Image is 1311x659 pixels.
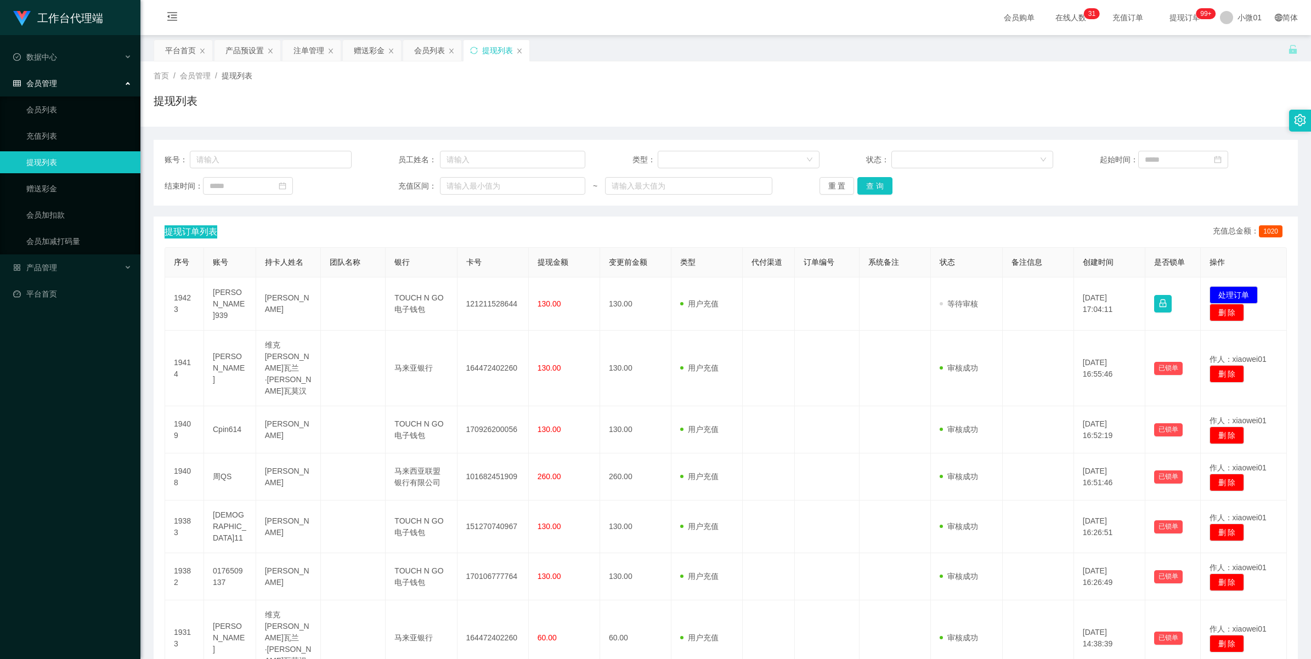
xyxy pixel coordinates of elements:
[165,40,196,61] div: 平台首页
[605,177,772,195] input: 请输入最大值为
[213,258,228,266] span: 账号
[199,48,206,54] i: 图标： 关闭
[538,425,561,434] span: 130.00
[688,299,719,308] font: 用户充值
[13,13,103,22] a: 工作台代理端
[1100,154,1138,166] span: 起始时间：
[806,156,813,164] i: 图标： 向下
[386,277,457,331] td: TOUCH N GO 电子钱包
[222,71,252,80] span: 提现列表
[386,331,457,406] td: 马来亚银行
[1210,513,1267,522] span: 作人：xiaowei01
[204,501,256,553] td: [DEMOGRAPHIC_DATA]11
[1083,258,1114,266] span: 创建时间
[26,204,132,226] a: 会员加扣款
[13,11,31,26] img: logo.9652507e.png
[154,71,169,80] span: 首页
[1154,470,1183,484] button: 已锁单
[1074,406,1145,453] td: [DATE] 16:52:19
[26,125,132,147] a: 充值列表
[256,553,321,600] td: [PERSON_NAME]
[538,472,561,481] span: 260.00
[680,258,696,266] span: 类型
[190,151,352,168] input: 请输入
[804,258,834,266] span: 订单编号
[26,230,132,252] a: 会员加减打码量
[37,1,103,36] h1: 工作台代理端
[354,40,385,61] div: 赠送彩金
[947,472,978,481] font: 审核成功
[538,299,561,308] span: 130.00
[538,572,561,581] span: 130.00
[1210,624,1267,633] span: 作人：xiaowei01
[947,363,978,372] font: 审核成功
[204,406,256,453] td: Cpin614
[204,553,256,600] td: 0176509137
[1210,416,1267,425] span: 作人：xiaowei01
[1084,8,1100,19] sup: 31
[857,177,892,195] button: 查 询
[600,406,671,453] td: 130.00
[440,151,585,168] input: 请输入
[538,522,561,531] span: 130.00
[1074,277,1145,331] td: [DATE] 17:04:11
[947,425,978,434] font: 审核成功
[386,406,457,453] td: TOUCH N GO 电子钱包
[1210,573,1245,591] button: 删 除
[165,180,203,192] span: 结束时间：
[457,501,529,553] td: 151270740967
[26,151,132,173] a: 提现列表
[868,258,899,266] span: 系统备注
[538,633,557,642] span: 60.00
[516,48,523,54] i: 图标： 关闭
[600,553,671,600] td: 130.00
[26,79,57,88] font: 会员管理
[256,277,321,331] td: [PERSON_NAME]
[215,71,217,80] span: /
[1210,258,1225,266] span: 操作
[1074,331,1145,406] td: [DATE] 16:55:46
[180,71,211,80] span: 会员管理
[1294,114,1306,126] i: 图标： 设置
[1092,8,1095,19] p: 1
[457,331,529,406] td: 164472402260
[386,453,457,501] td: 马来西亚联盟银行有限公司
[1154,362,1183,375] button: 已锁单
[265,258,303,266] span: 持卡人姓名
[26,53,57,61] font: 数据中心
[457,553,529,600] td: 170106777764
[204,453,256,501] td: 周QS
[26,263,57,272] font: 产品管理
[1259,225,1282,237] span: 1020
[457,277,529,331] td: 121211528644
[154,93,197,109] h1: 提现列表
[585,180,605,192] span: ~
[1282,13,1298,22] font: 简体
[1074,453,1145,501] td: [DATE] 16:51:46
[947,522,978,531] font: 审核成功
[279,182,286,190] i: 图标： 日历
[751,258,782,266] span: 代付渠道
[1154,258,1185,266] span: 是否锁单
[1040,156,1047,164] i: 图标： 向下
[1214,156,1222,163] i: 图标： 日历
[204,331,256,406] td: [PERSON_NAME]
[600,331,671,406] td: 130.00
[1154,520,1183,533] button: 已锁单
[1074,553,1145,600] td: [DATE] 16:26:49
[457,406,529,453] td: 170926200056
[26,178,132,200] a: 赠送彩金
[173,71,176,80] span: /
[1154,632,1183,645] button: 已锁单
[256,501,321,553] td: [PERSON_NAME]
[1210,635,1245,652] button: 删 除
[204,277,256,331] td: [PERSON_NAME]939
[267,48,274,54] i: 图标： 关闭
[1210,474,1245,491] button: 删 除
[293,40,324,61] div: 注单管理
[1210,463,1267,472] span: 作人：xiaowei01
[165,225,217,238] span: 提现订单列表
[1154,570,1183,583] button: 已锁单
[1055,13,1086,22] font: 在线人数
[457,453,529,501] td: 101682451909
